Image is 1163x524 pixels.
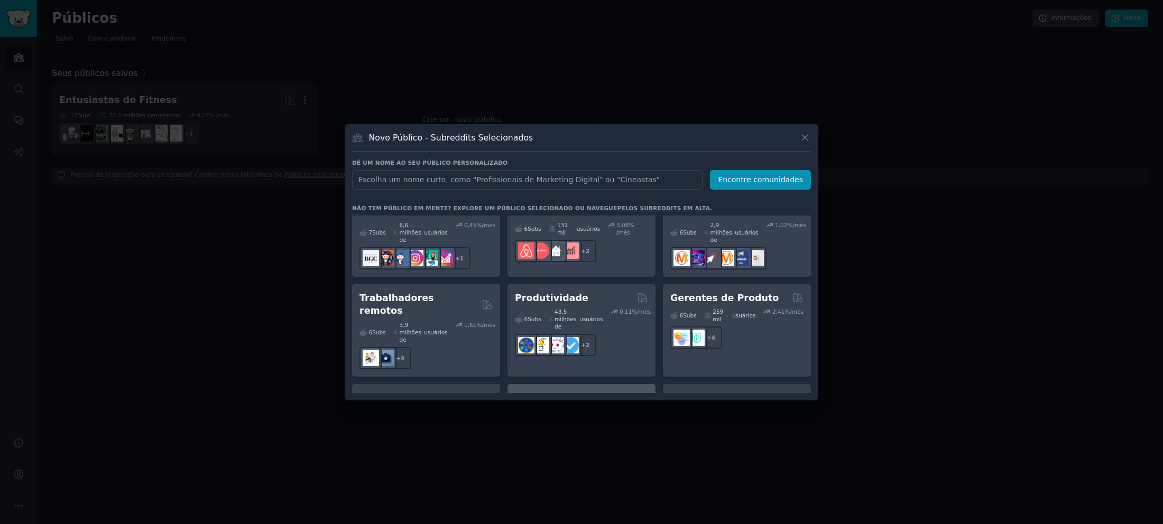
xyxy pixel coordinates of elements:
[400,222,421,243] font: 6,6 milhões de
[533,337,549,353] img: truques de vida
[688,330,705,346] img: Gerenciamento de produtos
[673,250,690,266] img: marketing
[369,229,373,236] font: 7
[562,337,579,353] img: seja disciplinado
[548,242,564,259] img: imóveis para alugar
[713,308,723,322] font: 259 mil
[680,229,684,236] font: 6
[455,255,460,261] font: +
[683,312,696,319] font: Subs
[524,226,528,232] font: 6
[359,293,434,316] font: Trabalhadores remotos
[670,205,735,216] font: Anunciantes
[464,322,476,328] font: 1,61
[586,342,589,348] font: 2
[784,308,804,315] font: %/mês
[363,350,379,366] img: Trabalhos remotos
[515,293,588,303] font: Produtividade
[632,308,651,315] font: %/mês
[524,316,528,322] font: 6
[476,322,495,328] font: %/mês
[377,250,394,266] img: mídias sociais
[533,242,549,259] img: Anfitriões do Airbnb
[528,316,541,322] font: Subs
[548,337,564,353] img: produtividade
[710,170,811,190] button: Encontre comunidades
[476,222,495,228] font: %/mês
[352,170,703,190] input: Escolha um nome curto, como "Profissionais de Marketing Digital" ou "Cineastas"
[400,322,421,343] font: 3,9 milhões de
[518,242,534,259] img: anfitriões do Airbnb
[372,229,385,236] font: Subs
[733,250,749,266] img: Anúncios do Facebook
[710,205,712,211] font: .
[772,308,784,315] font: 2,41
[747,250,764,266] img: anúncios do Google
[617,205,710,211] a: pelos subreddits em alta
[707,334,712,341] font: +
[710,222,732,243] font: 2,9 milhões de
[460,255,464,261] font: 1
[437,250,453,266] img: Dicas de crescimento do Instagram
[683,229,696,236] font: Subs
[392,250,409,266] img: Instagram
[670,293,779,303] font: Gerentes de Produto
[581,342,586,348] font: +
[359,392,466,403] font: Fundadores de SaaS
[616,222,629,228] font: 3,08
[703,250,719,266] img: PPC
[352,160,507,166] font: Dê um nome ao seu público personalizado
[401,355,404,361] font: 4
[377,350,394,366] img: trabalhar
[688,250,705,266] img: SEO
[515,205,620,216] font: Anfitriões do Airbnb
[369,133,533,143] font: Novo Público - Subreddits Selecionados
[407,250,423,266] img: Marketing no Instagram
[352,205,617,211] font: Não tem público em mente? Explore um público selecionado ou navegue
[363,250,379,266] img: Bate-papo BeautyGuru
[581,248,586,254] font: +
[673,330,690,346] img: Gestão de Produtos
[712,334,715,341] font: 4
[718,175,803,184] font: Encontre comunidades
[735,229,758,236] font: usuários
[424,329,447,335] font: usuários
[579,316,603,322] font: usuários
[787,222,806,228] font: %/mês
[528,226,541,232] font: Subs
[555,308,576,330] font: 43,5 milhões de
[577,226,600,232] font: usuários
[586,248,589,254] font: 2
[369,329,373,335] font: 6
[732,312,755,319] font: usuários
[396,355,401,361] font: +
[515,392,577,403] font: Vendas B2B
[424,229,447,236] font: usuários
[372,329,385,335] font: Subs
[422,250,438,266] img: marketing de influência
[718,250,734,266] img: anúncio
[775,222,787,228] font: 1,02
[620,308,632,315] font: 0,11
[562,242,579,259] img: Investimentos AirBnB
[680,312,684,319] font: 6
[557,222,568,236] font: 131 mil
[518,337,534,353] img: Dicas de VidaPro
[464,222,476,228] font: 0,45
[670,392,755,416] font: Proprietários de restaurantes
[359,205,440,216] font: Influenciadores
